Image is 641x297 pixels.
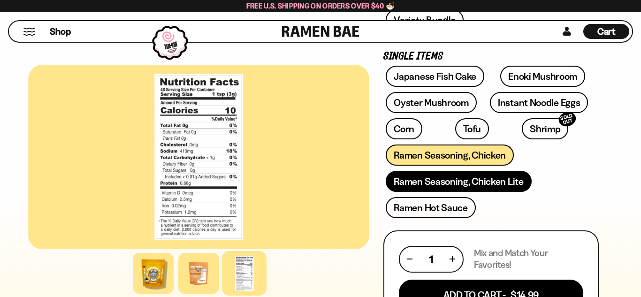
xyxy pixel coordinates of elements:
[50,25,71,38] span: Shop
[246,1,395,10] span: Free U.S. Shipping on Orders over $40 🍜
[522,118,568,139] a: ShrimpSOLD OUT
[386,197,476,218] a: Ramen Hot Sauce
[386,118,422,139] a: Corn
[429,253,433,265] span: 1
[23,28,36,36] button: Mobile Menu Trigger
[383,52,599,61] p: Single Items
[490,92,588,113] a: Instant Noodle Eggs
[500,66,585,87] a: Enoki Mushroom
[583,21,629,42] div: Cart
[386,66,484,87] a: Japanese Fish Cake
[474,247,583,271] p: Mix and Match Your Favorites!
[386,92,477,113] a: Oyster Mushroom
[597,26,616,37] span: Cart
[557,110,578,129] div: SOLD OUT
[386,171,531,192] a: Ramen Seasoning, Chicken Lite
[455,118,489,139] a: Tofu
[50,24,71,39] a: Shop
